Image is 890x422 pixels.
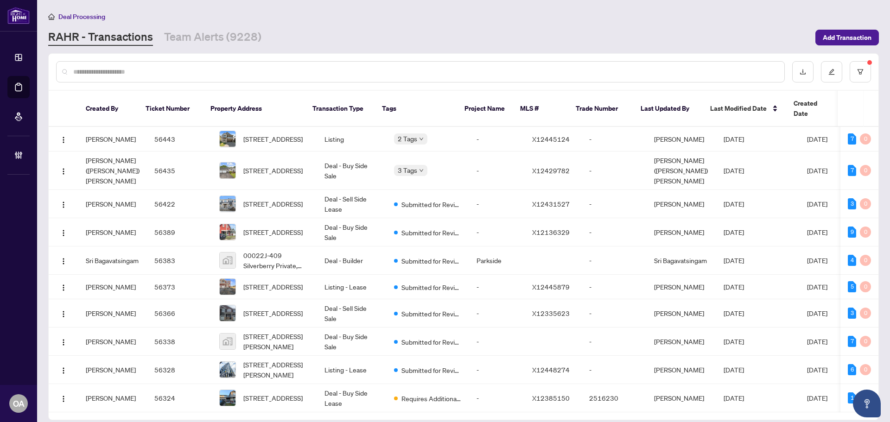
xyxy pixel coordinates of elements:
[647,151,716,190] td: [PERSON_NAME] ([PERSON_NAME]) [PERSON_NAME]
[647,384,716,412] td: [PERSON_NAME]
[469,246,525,275] td: Parkside
[86,283,136,291] span: [PERSON_NAME]
[56,391,71,405] button: Logo
[647,356,716,384] td: [PERSON_NAME]
[807,394,827,402] span: [DATE]
[419,168,424,173] span: down
[647,299,716,328] td: [PERSON_NAME]
[857,69,864,75] span: filter
[60,367,67,374] img: Logo
[848,133,856,145] div: 7
[243,199,303,209] span: [STREET_ADDRESS]
[305,91,375,127] th: Transaction Type
[724,256,744,265] span: [DATE]
[86,256,139,265] span: Sri Bagavatsingam
[317,218,387,246] td: Deal - Buy Side Sale
[469,328,525,356] td: -
[807,337,827,346] span: [DATE]
[469,356,525,384] td: -
[147,246,212,275] td: 56383
[532,135,570,143] span: X12445124
[568,91,633,127] th: Trade Number
[398,133,417,144] span: 2 Tags
[56,279,71,294] button: Logo
[147,356,212,384] td: 56328
[807,135,827,143] span: [DATE]
[647,218,716,246] td: [PERSON_NAME]
[850,61,871,82] button: filter
[220,163,235,178] img: thumbnail-img
[710,103,767,113] span: Last Modified Date
[401,309,462,319] span: Submitted for Review
[860,198,871,209] div: 0
[60,310,67,318] img: Logo
[457,91,513,127] th: Project Name
[243,308,303,318] span: [STREET_ADDRESS]
[582,190,647,218] td: -
[317,384,387,412] td: Deal - Buy Side Lease
[860,227,871,238] div: 0
[807,200,827,208] span: [DATE]
[220,334,235,349] img: thumbnail-img
[147,218,212,246] td: 56389
[848,281,856,292] div: 5
[792,61,814,82] button: download
[317,328,387,356] td: Deal - Buy Side Sale
[60,229,67,237] img: Logo
[56,196,71,211] button: Logo
[317,275,387,299] td: Listing - Lease
[86,394,136,402] span: [PERSON_NAME]
[317,356,387,384] td: Listing - Lease
[807,228,827,236] span: [DATE]
[60,339,67,346] img: Logo
[138,91,203,127] th: Ticket Number
[582,275,647,299] td: -
[147,328,212,356] td: 56338
[532,166,570,175] span: X12429782
[724,166,744,175] span: [DATE]
[13,397,25,410] span: OA
[86,228,136,236] span: [PERSON_NAME]
[582,299,647,328] td: -
[860,165,871,176] div: 0
[807,166,827,175] span: [DATE]
[220,279,235,295] img: thumbnail-img
[807,283,827,291] span: [DATE]
[401,227,462,238] span: Submitted for Review
[860,364,871,375] div: 0
[647,275,716,299] td: [PERSON_NAME]
[860,255,871,266] div: 0
[56,132,71,146] button: Logo
[633,91,703,127] th: Last Updated By
[401,393,462,403] span: Requires Additional Docs
[220,252,235,268] img: thumbnail-img
[469,218,525,246] td: -
[86,365,136,374] span: [PERSON_NAME]
[60,284,67,291] img: Logo
[848,165,856,176] div: 7
[821,61,842,82] button: edit
[220,224,235,240] img: thumbnail-img
[469,299,525,328] td: -
[724,228,744,236] span: [DATE]
[398,165,417,176] span: 3 Tags
[56,362,71,377] button: Logo
[317,151,387,190] td: Deal - Buy Side Sale
[243,134,303,144] span: [STREET_ADDRESS]
[724,135,744,143] span: [DATE]
[582,218,647,246] td: -
[532,228,570,236] span: X12136329
[807,309,827,317] span: [DATE]
[243,331,310,352] span: [STREET_ADDRESS][PERSON_NAME]
[78,91,138,127] th: Created By
[243,282,303,292] span: [STREET_ADDRESS]
[60,201,67,208] img: Logo
[220,305,235,321] img: thumbnail-img
[828,69,835,75] span: edit
[469,275,525,299] td: -
[532,283,570,291] span: X12445879
[243,393,303,403] span: [STREET_ADDRESS]
[848,364,856,375] div: 6
[647,190,716,218] td: [PERSON_NAME]
[724,283,744,291] span: [DATE]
